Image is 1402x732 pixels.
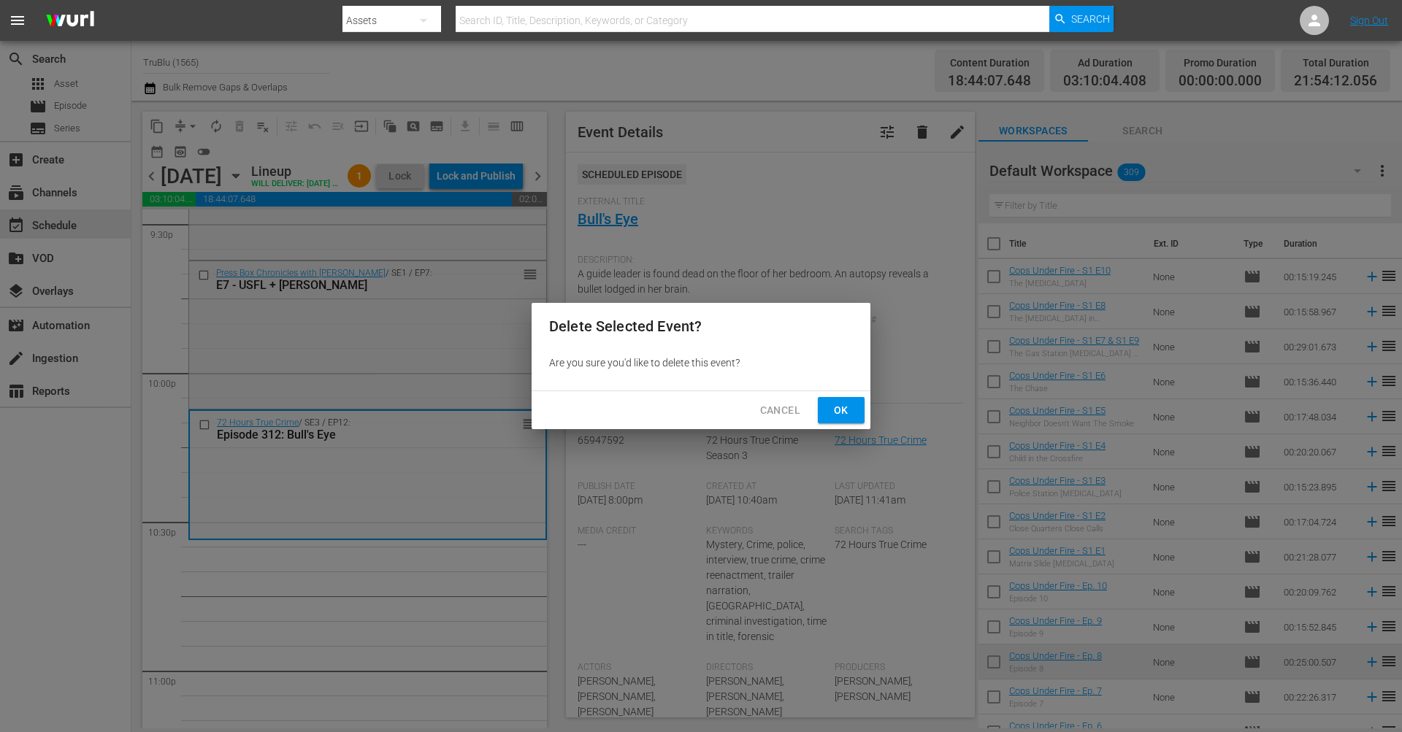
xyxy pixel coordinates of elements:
button: Ok [818,397,865,424]
span: menu [9,12,26,29]
span: Ok [830,401,853,420]
a: Sign Out [1350,15,1388,26]
div: Are you sure you'd like to delete this event? [532,350,870,376]
span: Search [1071,6,1110,32]
span: Cancel [760,401,800,420]
h2: Delete Selected Event? [549,315,853,338]
button: Cancel [748,397,812,424]
img: ans4CAIJ8jUAAAAAAAAAAAAAAAAAAAAAAAAgQb4GAAAAAAAAAAAAAAAAAAAAAAAAJMjXAAAAAAAAAAAAAAAAAAAAAAAAgAT5G... [35,4,105,38]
